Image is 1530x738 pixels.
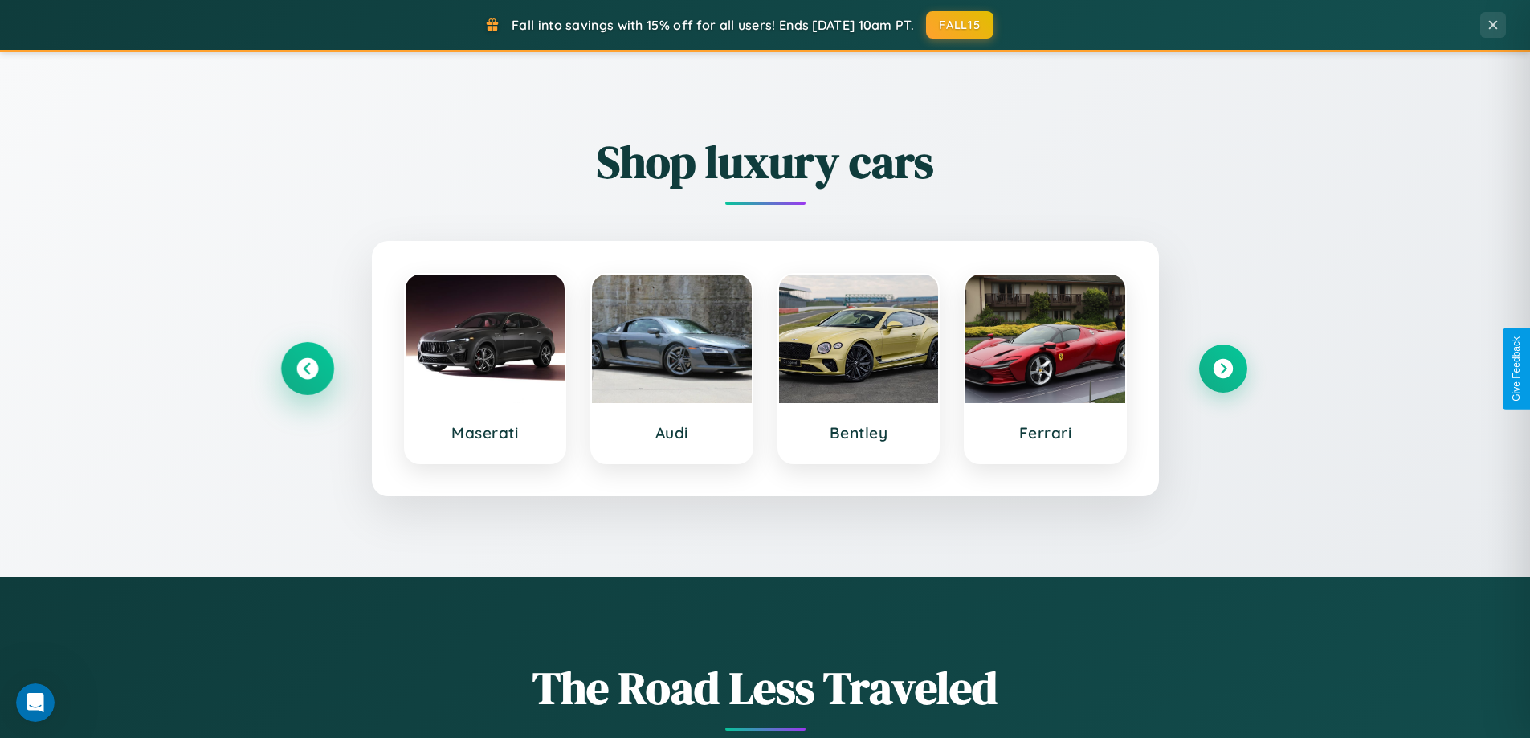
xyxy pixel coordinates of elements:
[284,131,1247,193] h2: Shop luxury cars
[1511,336,1522,402] div: Give Feedback
[608,423,736,442] h3: Audi
[284,657,1247,719] h1: The Road Less Traveled
[981,423,1109,442] h3: Ferrari
[422,423,549,442] h3: Maserati
[16,683,55,722] iframe: Intercom live chat
[926,11,993,39] button: FALL15
[512,17,914,33] span: Fall into savings with 15% off for all users! Ends [DATE] 10am PT.
[795,423,923,442] h3: Bentley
